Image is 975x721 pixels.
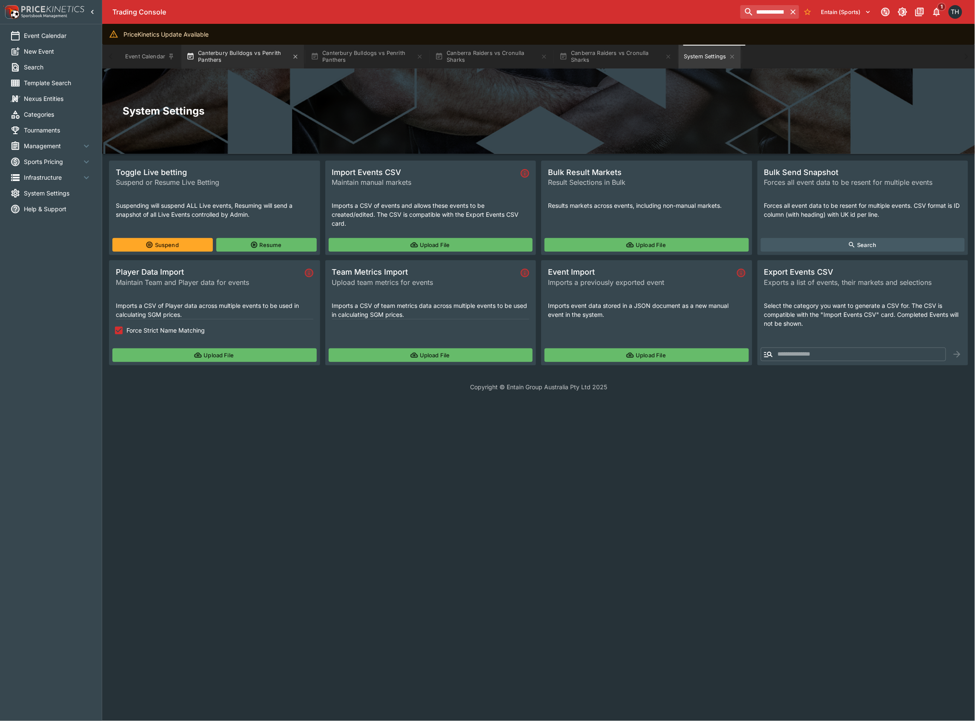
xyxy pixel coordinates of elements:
button: Upload File [545,238,749,252]
button: Upload File [329,238,533,252]
span: Infrastructure [24,173,81,182]
button: Canterbury Bulldogs vs Penrith Panthers [306,45,428,69]
button: Upload File [329,348,533,362]
span: Player Data Import [116,267,301,277]
p: Forces all event data to be resent for multiple events. CSV format is ID column (with heading) wi... [764,201,962,219]
span: Maintain manual markets [332,177,518,187]
input: search [740,5,787,19]
button: Documentation [912,4,927,20]
span: Event Calendar [24,31,92,40]
span: Sports Pricing [24,157,81,166]
span: Imports a previously exported event [548,277,734,287]
span: Exports a list of events, their markets and selections [764,277,962,287]
span: 1 [938,3,946,11]
button: Toggle light/dark mode [895,4,910,20]
span: Import Events CSV [332,167,518,177]
span: System Settings [24,189,92,198]
p: Suspending will suspend ALL Live events, Resuming will send a snapshot of all Live Events control... [116,201,313,219]
button: Todd Henderson [946,3,965,21]
button: Select Tenant [816,5,876,19]
img: PriceKinetics [21,6,84,12]
p: Imports a CSV of events and allows these events to be created/edited. The CSV is compatible with ... [332,201,530,228]
span: Team Metrics Import [332,267,518,277]
span: Event Import [548,267,734,277]
img: PriceKinetics Logo [3,3,20,20]
span: New Event [24,47,92,56]
span: Categories [24,110,92,119]
button: Search [761,238,965,252]
p: Imports event data stored in a JSON document as a new manual event in the system. [548,301,746,319]
span: Management [24,141,81,150]
button: Canberra Raiders vs Cronulla Sharks [430,45,553,69]
button: System Settings [679,45,740,69]
button: Upload File [545,348,749,362]
span: Bulk Send Snapshot [764,167,962,177]
button: Suspend [112,238,213,252]
span: Tournaments [24,126,92,135]
h2: System Settings [123,104,955,118]
span: Template Search [24,78,92,87]
span: Bulk Result Markets [548,167,746,177]
img: Sportsbook Management [21,14,67,18]
span: Toggle Live betting [116,167,313,177]
div: PriceKinetics Update Available [123,26,209,42]
span: Search [24,63,92,72]
span: Export Events CSV [764,267,962,277]
button: No Bookmarks [801,5,814,19]
span: Result Selections in Bulk [548,177,746,187]
span: Nexus Entities [24,94,92,103]
span: Force Strict Name Matching [126,326,205,335]
button: Resume [216,238,317,252]
button: Canberra Raiders vs Cronulla Sharks [554,45,677,69]
p: Select the category you want to generate a CSV for. The CSV is compatible with the "Import Events... [764,301,962,328]
button: Canterbury Bulldogs vs Penrith Panthers [181,45,304,69]
button: Connected to PK [878,4,893,20]
button: Upload File [112,348,317,362]
span: Upload team metrics for events [332,277,518,287]
span: Help & Support [24,204,92,213]
span: Suspend or Resume Live Betting [116,177,313,187]
p: Copyright © Entain Group Australia Pty Ltd 2025 [102,382,975,391]
div: Todd Henderson [949,5,962,19]
button: Event Calendar [120,45,180,69]
button: Notifications [929,4,944,20]
p: Imports a CSV of Player data across multiple events to be used in calculating SGM prices. [116,301,313,319]
span: Maintain Team and Player data for events [116,277,301,287]
p: Imports a CSV of team metrics data across multiple events to be used in calculating SGM prices. [332,301,530,319]
div: Trading Console [112,8,737,17]
span: Forces all event data to be resent for multiple events [764,177,962,187]
p: Results markets across events, including non-manual markets. [548,201,746,210]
